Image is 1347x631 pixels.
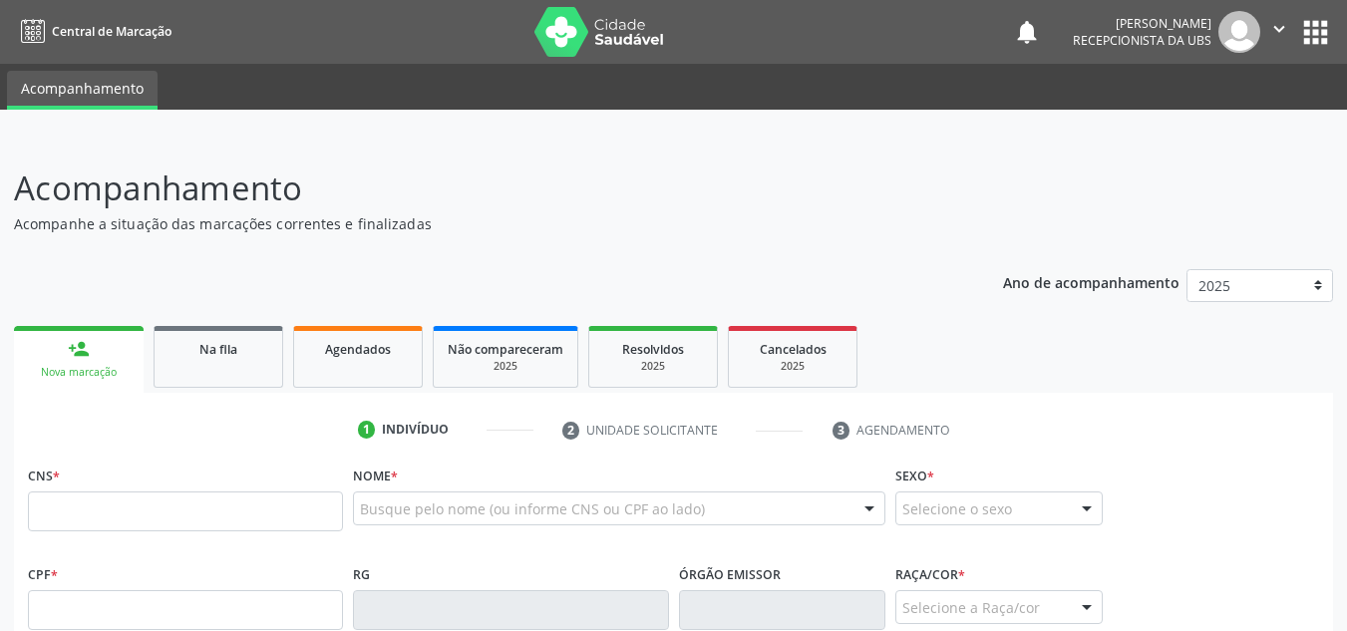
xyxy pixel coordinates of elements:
div: 2025 [448,359,563,374]
img: img [1218,11,1260,53]
span: Central de Marcação [52,23,171,40]
label: RG [353,559,370,590]
span: Cancelados [760,341,827,358]
a: Acompanhamento [7,71,158,110]
div: person_add [68,338,90,360]
div: 2025 [603,359,703,374]
p: Acompanhamento [14,163,937,213]
a: Central de Marcação [14,15,171,48]
span: Agendados [325,341,391,358]
span: Selecione a Raça/cor [902,597,1040,618]
div: [PERSON_NAME] [1073,15,1211,32]
span: Resolvidos [622,341,684,358]
span: Não compareceram [448,341,563,358]
p: Acompanhe a situação das marcações correntes e finalizadas [14,213,937,234]
span: Recepcionista da UBS [1073,32,1211,49]
span: Na fila [199,341,237,358]
div: 2025 [743,359,842,374]
div: Indivíduo [382,421,449,439]
div: Nova marcação [28,365,130,380]
label: Órgão emissor [679,559,781,590]
label: Nome [353,461,398,491]
button: apps [1298,15,1333,50]
button:  [1260,11,1298,53]
span: Busque pelo nome (ou informe CNS ou CPF ao lado) [360,498,705,519]
i:  [1268,18,1290,40]
span: Selecione o sexo [902,498,1012,519]
div: 1 [358,421,376,439]
label: Raça/cor [895,559,965,590]
p: Ano de acompanhamento [1003,269,1179,294]
label: CNS [28,461,60,491]
label: Sexo [895,461,934,491]
button: notifications [1013,18,1041,46]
